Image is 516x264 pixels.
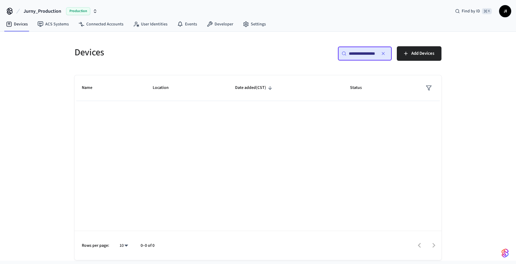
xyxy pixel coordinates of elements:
[75,75,441,101] table: sticky table
[74,19,128,30] a: Connected Accounts
[235,83,274,93] span: Date added(CST)
[128,19,172,30] a: User Identities
[1,19,33,30] a: Devices
[82,243,109,249] p: Rows per page:
[482,8,492,14] span: ⌘ K
[82,83,100,93] span: Name
[75,46,254,59] h5: Devices
[397,46,441,61] button: Add Devices
[172,19,202,30] a: Events
[462,8,480,14] span: Find by ID
[238,19,271,30] a: Settings
[66,7,90,15] span: Production
[500,6,511,17] span: JI
[116,241,131,250] div: 10
[350,83,370,93] span: Status
[502,248,509,258] img: SeamLogoGradient.69752ec5.svg
[411,50,434,57] span: Add Devices
[33,19,74,30] a: ACS Systems
[499,5,511,17] button: JI
[450,6,497,17] div: Find by ID⌘ K
[141,243,154,249] p: 0–0 of 0
[24,8,61,15] span: Jurny_Production
[153,83,177,93] span: Location
[202,19,238,30] a: Developer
